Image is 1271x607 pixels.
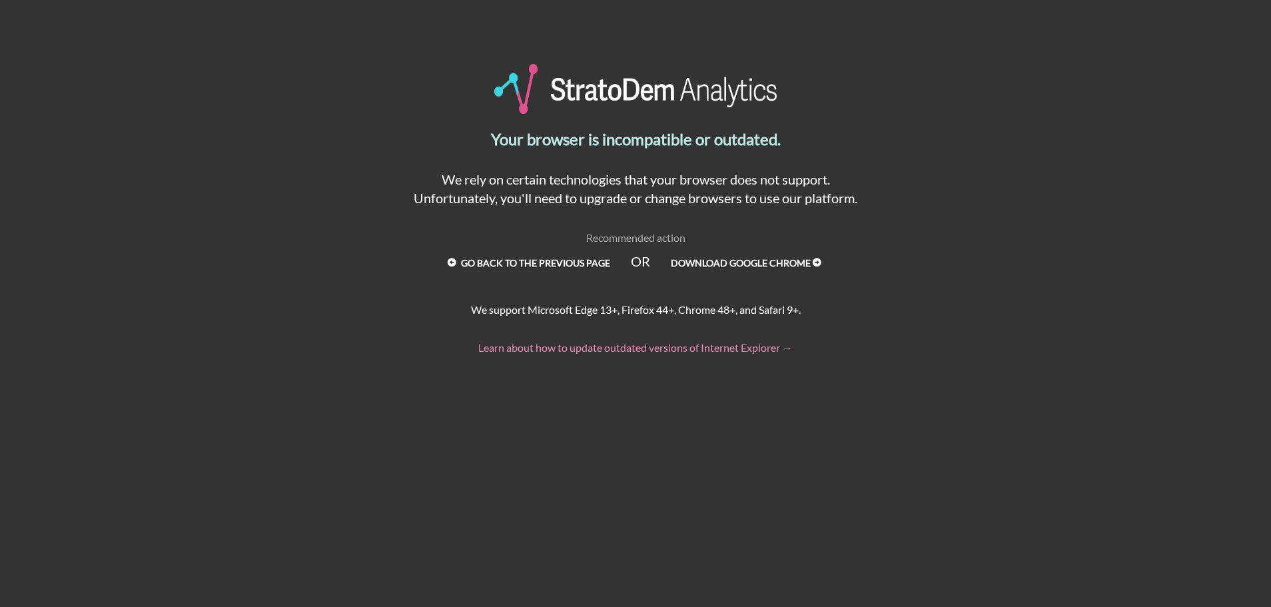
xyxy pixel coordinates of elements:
[428,253,630,274] a: Go back to the previous page
[461,257,610,269] strong: Go back to the previous page
[478,341,793,354] a: Learn about how to update outdated versions of Internet Explorer →
[586,231,685,244] span: Recommended action
[671,257,811,269] strong: Download Google Chrome
[651,253,844,274] a: Download Google Chrome
[491,129,781,149] strong: Your browser is incompatible or outdated.
[494,64,777,114] img: StratoDem Analytics
[471,303,801,316] span: We support Microsoft Edge 13+, Firefox 44+, Chrome 48+, and Safari 9+.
